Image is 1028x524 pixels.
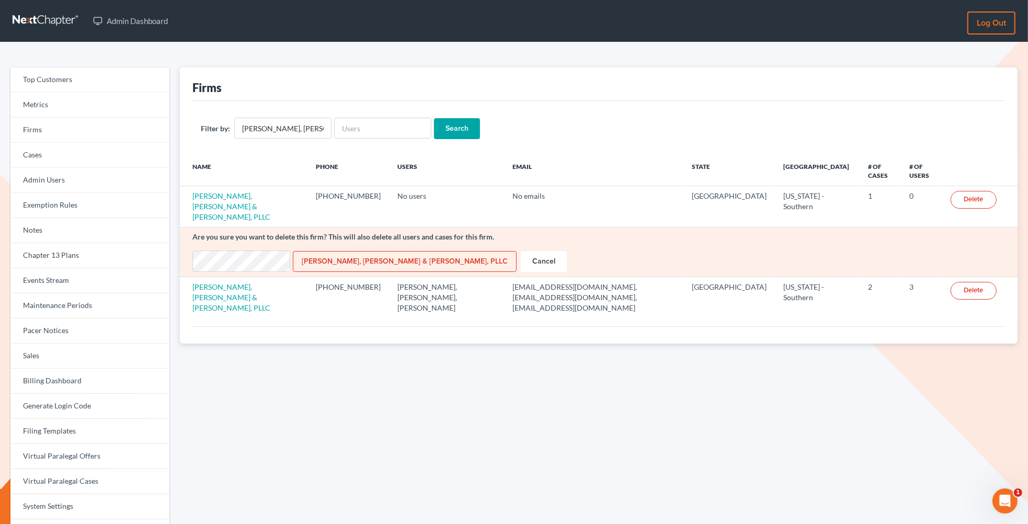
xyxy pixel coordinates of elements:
th: # of Users [901,156,942,186]
td: 1 [860,186,901,227]
iframe: Intercom live chat [992,488,1018,514]
a: Virtual Paralegal Offers [10,444,169,469]
a: Notes [10,218,169,243]
a: Log out [967,12,1015,35]
input: Firm Name [234,118,332,139]
p: Are you sure you want to delete this firm? This will also delete all users and cases for this firm. [192,232,1005,242]
div: Firms [192,80,222,95]
td: 2 [860,277,901,318]
a: Admin Dashboard [88,12,173,30]
a: [PERSON_NAME], [PERSON_NAME] & [PERSON_NAME], PLLC [192,282,270,312]
input: [PERSON_NAME], [PERSON_NAME] & [PERSON_NAME], PLLC [293,251,517,272]
th: Users [389,156,504,186]
a: Generate Login Code [10,394,169,419]
label: Filter by: [201,123,230,134]
input: Users [334,118,431,139]
a: Filing Templates [10,419,169,444]
a: Admin Users [10,168,169,193]
td: [EMAIL_ADDRESS][DOMAIN_NAME], [EMAIL_ADDRESS][DOMAIN_NAME], [EMAIL_ADDRESS][DOMAIN_NAME] [504,277,683,318]
td: 0 [901,186,942,227]
th: Email [504,156,683,186]
a: System Settings [10,494,169,519]
a: Top Customers [10,67,169,93]
td: [PHONE_NUMBER] [307,186,389,227]
td: [PHONE_NUMBER] [307,277,389,318]
td: [US_STATE] - Southern [775,186,860,227]
td: [GEOGRAPHIC_DATA] [683,277,775,318]
a: Billing Dashboard [10,369,169,394]
a: Virtual Paralegal Cases [10,469,169,494]
a: Delete [951,191,997,209]
a: Cancel [521,251,567,272]
input: Search [434,118,480,139]
th: Name [180,156,307,186]
td: No emails [504,186,683,227]
span: 1 [1014,488,1022,497]
a: Cases [10,143,169,168]
a: Sales [10,344,169,369]
th: [GEOGRAPHIC_DATA] [775,156,860,186]
a: Delete [951,282,997,300]
td: No users [389,186,504,227]
a: Events Stream [10,268,169,293]
td: [GEOGRAPHIC_DATA] [683,186,775,227]
a: Pacer Notices [10,318,169,344]
th: Phone [307,156,389,186]
td: 3 [901,277,942,318]
a: [PERSON_NAME], [PERSON_NAME] & [PERSON_NAME], PLLC [192,191,270,221]
td: [US_STATE] - Southern [775,277,860,318]
a: Firms [10,118,169,143]
th: # of Cases [860,156,901,186]
th: State [683,156,775,186]
a: Chapter 13 Plans [10,243,169,268]
a: Maintenance Periods [10,293,169,318]
a: Exemption Rules [10,193,169,218]
td: [PERSON_NAME], [PERSON_NAME], [PERSON_NAME] [389,277,504,318]
a: Metrics [10,93,169,118]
